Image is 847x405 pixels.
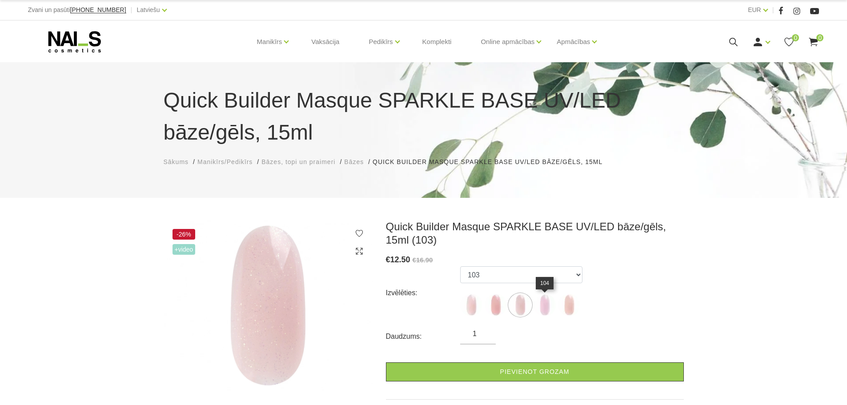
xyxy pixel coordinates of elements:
[783,36,795,48] a: 0
[386,220,684,247] h3: Quick Builder Masque SPARKLE BASE UV/LED bāze/gēls, 15ml (103)
[261,158,335,165] span: Bāzes, topi un praimeri
[386,362,684,381] a: Pievienot grozam
[509,294,531,316] img: ...
[386,286,461,300] div: Izvēlēties:
[816,34,823,41] span: 0
[164,84,684,148] h1: Quick Builder Masque SPARKLE BASE UV/LED bāze/gēls, 15ml
[164,157,189,167] a: Sākums
[792,34,799,41] span: 0
[534,294,556,316] img: ...
[28,4,126,16] div: Zvani un pasūti
[558,294,580,316] img: ...
[197,158,253,165] span: Manikīrs/Pedikīrs
[373,157,611,167] li: Quick Builder Masque SPARKLE BASE UV/LED bāze/gēls, 15ml
[485,294,507,316] img: ...
[70,6,126,13] span: [PHONE_NUMBER]
[164,158,189,165] span: Sākums
[390,255,410,264] span: 12.50
[173,229,196,240] span: -26%
[197,157,253,167] a: Manikīrs/Pedikīrs
[173,244,196,255] span: +Video
[137,4,160,15] a: Latviešu
[415,20,459,63] a: Komplekti
[344,157,364,167] a: Bāzes
[481,24,534,60] a: Online apmācības
[344,158,364,165] span: Bāzes
[772,4,774,16] span: |
[413,256,433,264] s: €16.90
[460,294,482,316] img: ...
[164,220,373,391] img: Quick Builder Masque SPARKLE BASE UV/LED bāze/gēls, 15ml
[261,157,335,167] a: Bāzes, topi un praimeri
[557,24,590,60] a: Apmācības
[304,20,346,63] a: Vaksācija
[70,7,126,13] a: [PHONE_NUMBER]
[257,24,282,60] a: Manikīrs
[131,4,132,16] span: |
[386,329,461,344] div: Daudzums:
[748,4,761,15] a: EUR
[386,255,390,264] span: €
[808,36,819,48] a: 0
[369,24,393,60] a: Pedikīrs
